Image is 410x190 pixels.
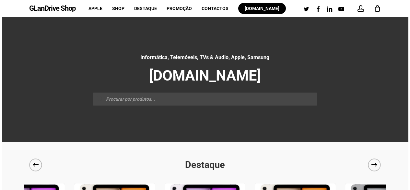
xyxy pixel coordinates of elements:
[93,67,318,85] h1: [DOMAIN_NAME]
[93,93,318,106] input: Procurar por produtos...
[24,159,386,171] h2: Destaque
[88,6,102,11] a: Apple
[368,158,381,171] button: Next
[167,6,192,11] a: Promoção
[374,5,381,12] a: Cart
[29,158,42,171] button: Previous
[238,6,286,11] a: [DOMAIN_NAME]
[112,6,124,11] a: Shop
[134,6,157,11] a: Destaque
[245,6,279,11] span: [DOMAIN_NAME]
[202,6,228,11] a: Contactos
[29,5,76,12] a: GLanDrive Shop
[93,53,318,62] h5: Informática, Telemóveis, TVs & Audio, Apple, Samsung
